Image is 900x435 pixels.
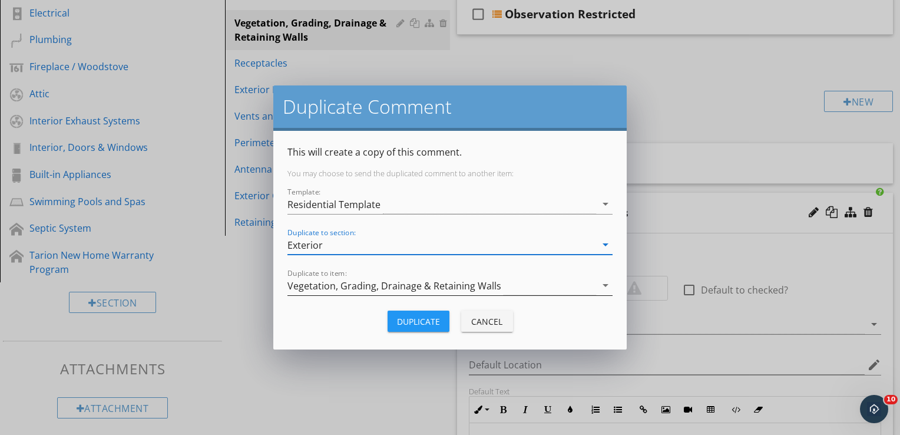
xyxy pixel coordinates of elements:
iframe: Intercom live chat [860,395,888,423]
div: Exterior [287,240,323,251]
button: Cancel [461,311,513,332]
i: arrow_drop_down [598,238,613,252]
p: You may choose to send the duplicated comment to another item: [287,169,613,178]
div: Duplicate [397,315,440,328]
h2: Duplicate Comment [283,95,617,118]
button: Duplicate [388,311,449,332]
div: Residential Template [287,199,380,210]
div: Vegetation, Grading, Drainage & Retaining Walls [287,281,501,291]
i: arrow_drop_down [598,278,613,292]
div: Cancel [471,315,504,328]
i: arrow_drop_down [598,197,613,211]
p: This will create a copy of this comment. [287,145,613,159]
span: 10 [884,395,898,404]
